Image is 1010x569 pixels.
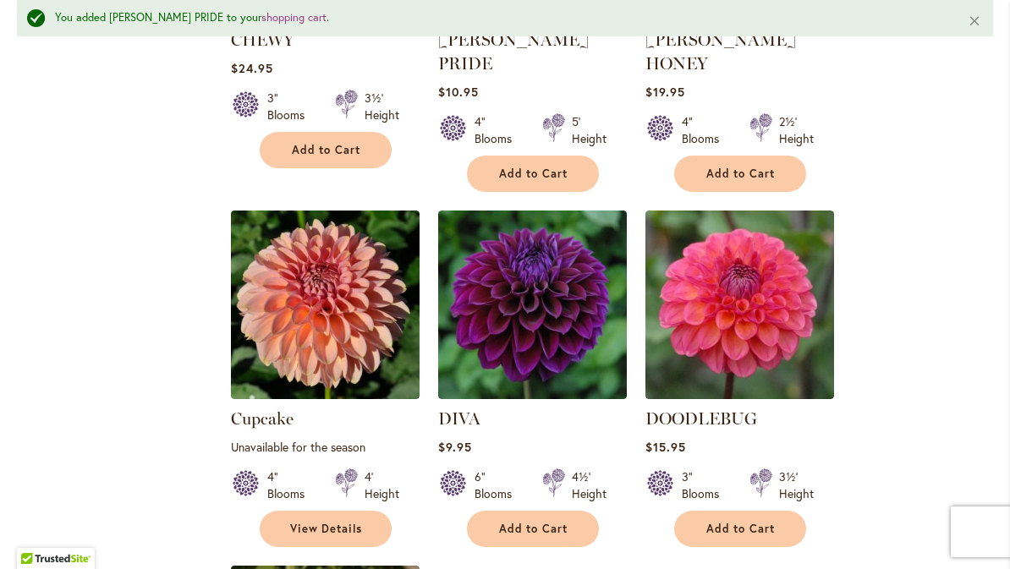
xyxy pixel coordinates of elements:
div: 6" Blooms [475,468,522,502]
span: $24.95 [231,60,273,76]
span: $15.95 [645,439,686,455]
a: DOODLEBUG [645,386,834,402]
a: [PERSON_NAME] PRIDE [438,30,589,74]
div: 3½' Height [365,90,399,123]
a: View Details [260,511,392,547]
div: 4½' Height [572,468,607,502]
div: 3" Blooms [267,90,315,123]
a: [PERSON_NAME] HONEY [645,30,796,74]
span: Add to Cart [499,522,568,536]
span: Add to Cart [706,522,776,536]
a: DIVA [438,408,480,429]
span: $19.95 [645,84,685,100]
a: shopping cart [261,10,327,25]
span: Add to Cart [499,167,568,181]
a: Cupcake [231,408,294,429]
a: DOODLEBUG [645,408,757,429]
iframe: Launch Accessibility Center [13,509,60,556]
button: Add to Cart [674,156,806,192]
button: Add to Cart [467,511,599,547]
div: You added [PERSON_NAME] PRIDE to your . [55,10,942,26]
span: View Details [290,522,363,536]
button: Add to Cart [260,132,392,168]
div: 4" Blooms [682,113,729,147]
div: 4" Blooms [267,468,315,502]
a: CHEWY [231,30,294,50]
button: Add to Cart [674,511,806,547]
img: DOODLEBUG [645,211,834,399]
p: Unavailable for the season [231,439,420,455]
div: 4" Blooms [475,113,522,147]
span: Add to Cart [292,143,361,157]
span: $10.95 [438,84,479,100]
a: Diva [438,386,627,402]
a: Cupcake [231,386,420,402]
div: 3" Blooms [682,468,729,502]
span: Add to Cart [706,167,776,181]
div: 4' Height [365,468,399,502]
div: 5' Height [572,113,607,147]
img: Cupcake [231,211,420,399]
div: 3½' Height [779,468,814,502]
button: Add to Cart [467,156,599,192]
span: $9.95 [438,439,472,455]
img: Diva [438,211,627,399]
div: 2½' Height [779,113,814,147]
